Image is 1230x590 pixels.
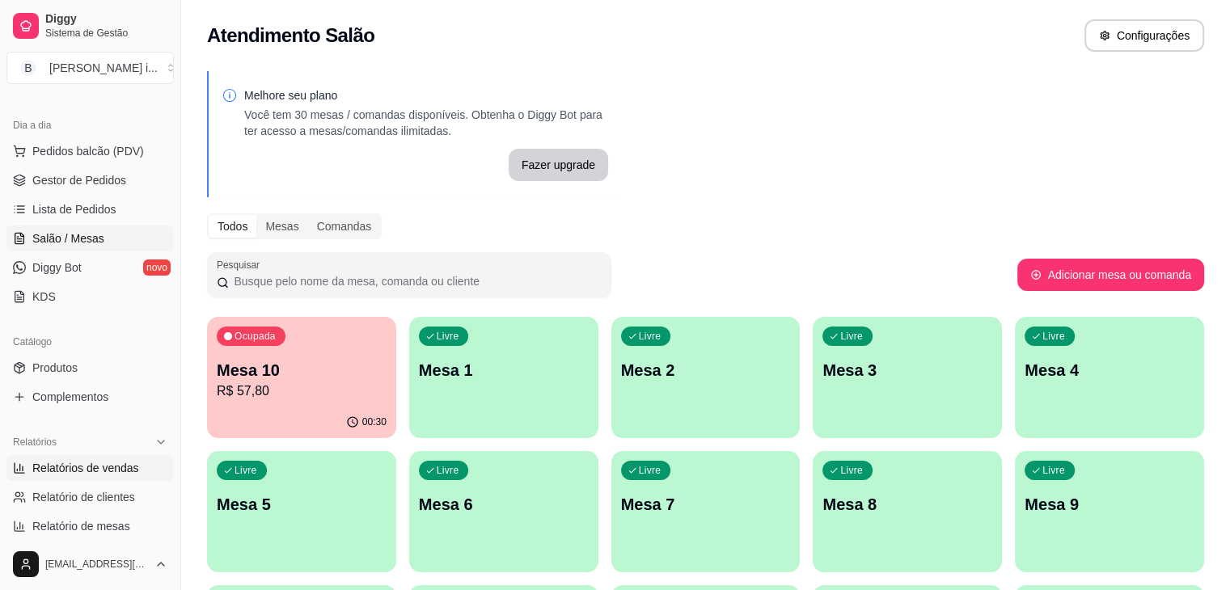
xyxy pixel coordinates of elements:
[244,87,608,103] p: Melhore seu plano
[840,464,863,477] p: Livre
[20,60,36,76] span: B
[32,259,82,276] span: Diggy Bot
[6,329,174,355] div: Catálogo
[32,460,139,476] span: Relatórios de vendas
[1084,19,1204,52] button: Configurações
[6,484,174,510] a: Relatório de clientes
[235,330,276,343] p: Ocupada
[6,225,174,251] a: Salão / Mesas
[6,284,174,310] a: KDS
[32,143,144,159] span: Pedidos balcão (PDV)
[1015,451,1204,572] button: LivreMesa 9
[32,389,108,405] span: Complementos
[1015,317,1204,438] button: LivreMesa 4
[639,464,661,477] p: Livre
[244,107,608,139] p: Você tem 30 mesas / comandas disponíveis. Obtenha o Diggy Bot para ter acesso a mesas/comandas il...
[509,149,608,181] button: Fazer upgrade
[235,464,257,477] p: Livre
[45,558,148,571] span: [EMAIL_ADDRESS][DOMAIN_NAME]
[217,258,265,272] label: Pesquisar
[813,317,1002,438] button: LivreMesa 3
[1025,493,1194,516] p: Mesa 9
[621,359,791,381] p: Mesa 2
[6,455,174,481] a: Relatórios de vendas
[6,167,174,193] a: Gestor de Pedidos
[32,172,126,188] span: Gestor de Pedidos
[419,493,589,516] p: Mesa 6
[6,6,174,45] a: DiggySistema de Gestão
[32,360,78,376] span: Produtos
[639,330,661,343] p: Livre
[840,330,863,343] p: Livre
[45,12,167,27] span: Diggy
[256,215,307,238] div: Mesas
[6,513,174,539] a: Relatório de mesas
[6,112,174,138] div: Dia a dia
[45,27,167,40] span: Sistema de Gestão
[409,451,598,572] button: LivreMesa 6
[822,493,992,516] p: Mesa 8
[209,215,256,238] div: Todos
[6,255,174,280] a: Diggy Botnovo
[611,317,801,438] button: LivreMesa 2
[1042,464,1065,477] p: Livre
[308,215,381,238] div: Comandas
[1017,259,1204,291] button: Adicionar mesa ou comanda
[6,138,174,164] button: Pedidos balcão (PDV)
[437,464,459,477] p: Livre
[6,52,174,84] button: Select a team
[6,384,174,410] a: Complementos
[32,230,104,247] span: Salão / Mesas
[6,355,174,381] a: Produtos
[207,317,396,438] button: OcupadaMesa 10R$ 57,8000:30
[6,196,174,222] a: Lista de Pedidos
[813,451,1002,572] button: LivreMesa 8
[207,23,374,48] h2: Atendimento Salão
[13,436,57,449] span: Relatórios
[32,201,116,217] span: Lista de Pedidos
[822,359,992,381] p: Mesa 3
[217,359,387,381] p: Mesa 10
[409,317,598,438] button: LivreMesa 1
[217,381,387,401] p: R$ 57,80
[207,451,396,572] button: LivreMesa 5
[32,518,130,534] span: Relatório de mesas
[611,451,801,572] button: LivreMesa 7
[32,489,135,505] span: Relatório de clientes
[1025,359,1194,381] p: Mesa 4
[229,273,602,289] input: Pesquisar
[437,330,459,343] p: Livre
[419,359,589,381] p: Mesa 1
[1042,330,1065,343] p: Livre
[6,545,174,584] button: [EMAIL_ADDRESS][DOMAIN_NAME]
[621,493,791,516] p: Mesa 7
[362,415,387,428] p: 00:30
[49,60,158,76] div: [PERSON_NAME] i ...
[32,289,56,305] span: KDS
[217,493,387,516] p: Mesa 5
